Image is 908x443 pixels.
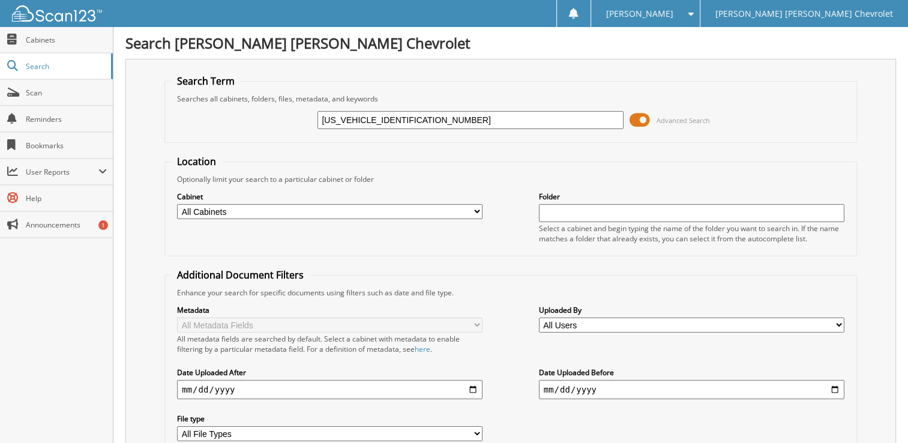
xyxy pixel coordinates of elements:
span: Bookmarks [26,140,107,151]
h1: Search [PERSON_NAME] [PERSON_NAME] Chevrolet [125,33,896,53]
span: [PERSON_NAME] [606,10,673,17]
span: Scan [26,88,107,98]
div: 1 [98,220,108,230]
span: Reminders [26,114,107,124]
img: scan123-logo-white.svg [12,5,102,22]
span: Search [26,61,105,71]
span: [PERSON_NAME] [PERSON_NAME] Chevrolet [715,10,893,17]
label: File type [177,414,483,424]
label: Date Uploaded Before [539,367,844,378]
label: Metadata [177,305,483,315]
div: All metadata fields are searched by default. Select a cabinet with metadata to enable filtering b... [177,334,483,354]
span: Cabinets [26,35,107,45]
span: Help [26,193,107,203]
span: Advanced Search [657,116,710,125]
input: end [539,380,844,399]
div: Select a cabinet and begin typing the name of the folder you want to search in. If the name match... [539,223,844,244]
div: Searches all cabinets, folders, files, metadata, and keywords [171,94,850,104]
a: here [415,344,430,354]
label: Folder [539,191,844,202]
legend: Additional Document Filters [171,268,310,282]
legend: Search Term [171,74,241,88]
label: Cabinet [177,191,483,202]
label: Date Uploaded After [177,367,483,378]
span: Announcements [26,220,107,230]
div: Optionally limit your search to a particular cabinet or folder [171,174,850,184]
legend: Location [171,155,222,168]
span: User Reports [26,167,98,177]
input: start [177,380,483,399]
label: Uploaded By [539,305,844,315]
div: Enhance your search for specific documents using filters such as date and file type. [171,288,850,298]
